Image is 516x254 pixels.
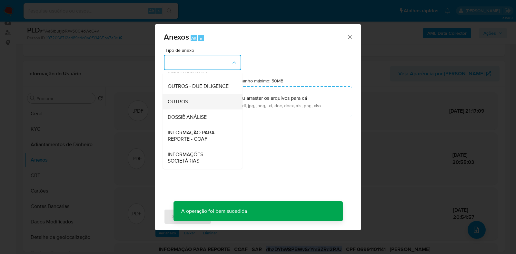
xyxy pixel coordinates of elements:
span: INFORMAÇÕES SOCIETÁRIAS [168,151,233,164]
button: Fechar [347,34,352,40]
span: INFORMAÇÃO PARA REPORTE - COAF [168,129,233,142]
span: Alt [191,35,196,41]
span: MIDIA NEGATIVA [168,68,207,74]
span: DOSSIÊ ANÁLISE [168,114,207,120]
span: OUTROS [168,99,188,105]
label: Tamanho máximo: 50MB [235,78,283,84]
span: OUTROS - DUE DILIGENCE [168,83,229,89]
span: a [200,35,202,41]
span: Cancelar [223,210,243,224]
span: Tipo de anexo [165,48,243,52]
span: Anexos [164,31,189,42]
p: A operação foi bem sucedida [174,201,255,221]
